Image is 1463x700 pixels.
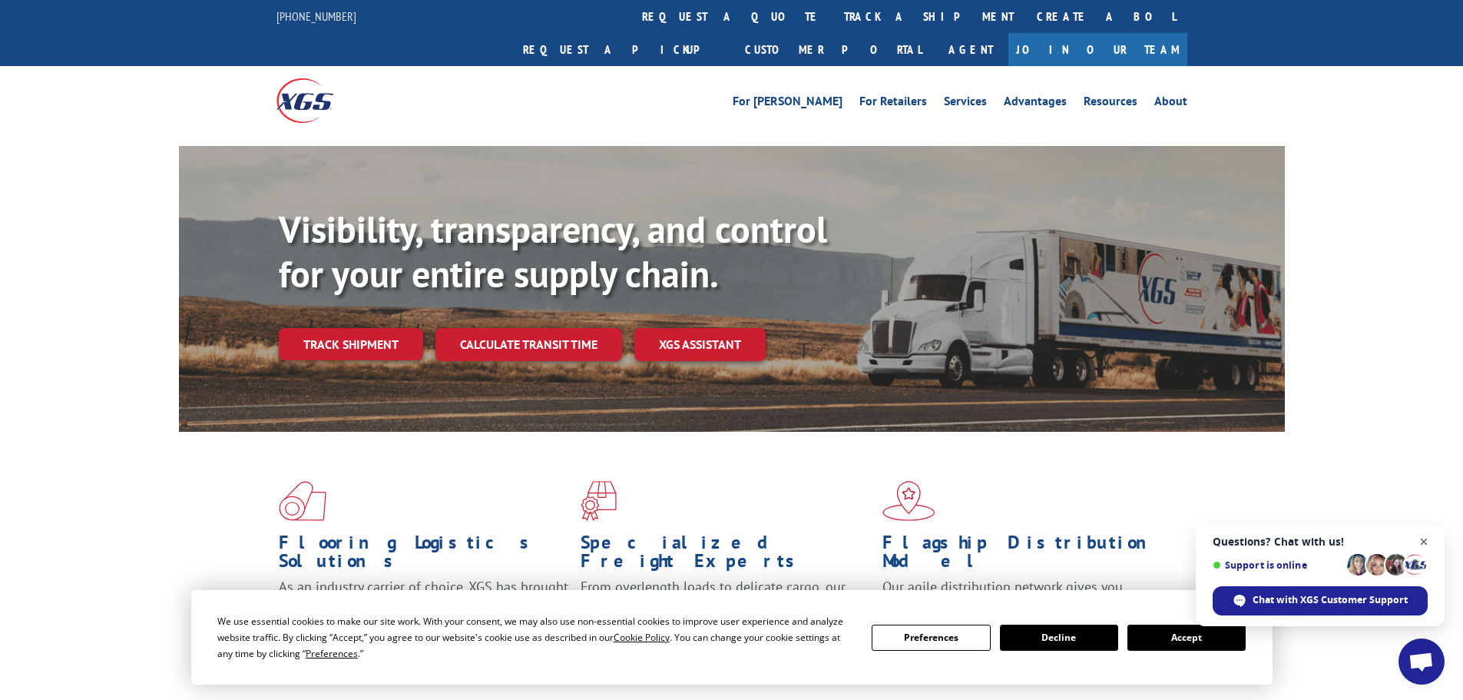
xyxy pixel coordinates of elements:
div: Chat with XGS Customer Support [1213,586,1428,615]
button: Preferences [872,625,990,651]
a: Agent [933,33,1008,66]
div: We use essential cookies to make our site work. With your consent, we may also use non-essential ... [217,613,853,662]
a: Join Our Team [1008,33,1187,66]
a: For Retailers [859,95,927,112]
a: [PHONE_NUMBER] [276,8,356,24]
div: Cookie Consent Prompt [191,590,1273,685]
p: From overlength loads to delicate cargo, our experienced staff knows the best way to move your fr... [581,578,871,646]
span: Chat with XGS Customer Support [1253,593,1408,607]
span: Close chat [1415,532,1434,552]
a: Calculate transit time [435,328,622,361]
img: xgs-icon-focused-on-flooring-red [581,481,617,521]
b: Visibility, transparency, and control for your entire supply chain. [279,205,827,297]
button: Decline [1000,625,1118,651]
span: Our agile distribution network gives you nationwide inventory management on demand. [882,578,1165,614]
h1: Flagship Distribution Model [882,533,1173,578]
h1: Specialized Freight Experts [581,533,871,578]
div: Open chat [1398,639,1445,685]
a: For [PERSON_NAME] [733,95,842,112]
a: Resources [1084,95,1137,112]
span: Cookie Policy [614,631,670,644]
a: XGS ASSISTANT [634,328,766,361]
span: Questions? Chat with us! [1213,536,1428,548]
span: As an industry carrier of choice, XGS has brought innovation and dedication to flooring logistics... [279,578,568,632]
h1: Flooring Logistics Solutions [279,533,569,578]
a: Track shipment [279,328,423,360]
button: Accept [1127,625,1246,651]
span: Preferences [306,647,358,660]
a: Services [944,95,987,112]
span: Support is online [1213,559,1342,571]
a: Request a pickup [511,33,733,66]
img: xgs-icon-total-supply-chain-intelligence-red [279,481,326,521]
a: About [1154,95,1187,112]
img: xgs-icon-flagship-distribution-model-red [882,481,935,521]
a: Customer Portal [733,33,933,66]
a: Advantages [1004,95,1067,112]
